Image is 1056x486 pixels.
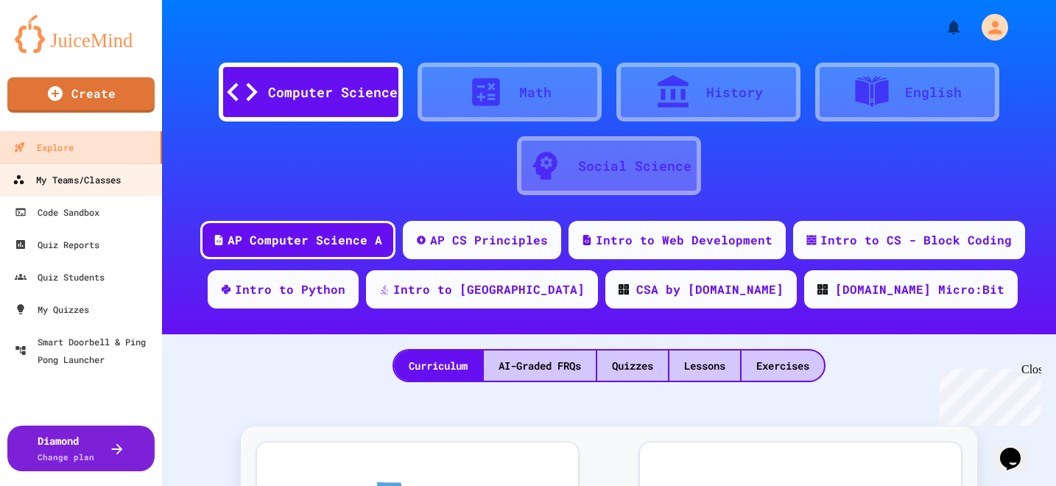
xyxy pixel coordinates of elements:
[15,333,156,368] div: Smart Doorbell & Ping Pong Launcher
[636,281,784,298] div: CSA by [DOMAIN_NAME]
[15,15,147,53] img: logo-orange.svg
[835,281,1004,298] div: [DOMAIN_NAME] Micro:Bit
[742,351,824,381] div: Exercises
[235,281,345,298] div: Intro to Python
[484,351,596,381] div: AI-Graded FRQs
[820,231,1012,249] div: Intro to CS - Block Coding
[7,426,155,471] button: DiamondChange plan
[394,351,482,381] div: Curriculum
[38,433,94,464] div: Diamond
[817,284,828,295] img: CODE_logo_RGB.png
[934,363,1041,426] iframe: chat widget
[13,138,73,156] div: Explore
[578,156,691,176] div: Social Science
[6,6,102,94] div: Chat with us now!Close
[15,268,105,286] div: Quiz Students
[994,427,1041,471] iframe: chat widget
[228,231,382,249] div: AP Computer Science A
[918,15,966,40] div: My Notifications
[706,82,763,102] div: History
[7,77,155,113] a: Create
[430,231,548,249] div: AP CS Principles
[597,351,668,381] div: Quizzes
[966,10,1012,44] div: My Account
[619,284,629,295] img: CODE_logo_RGB.png
[268,82,398,102] div: Computer Science
[519,82,552,102] div: Math
[669,351,740,381] div: Lessons
[15,300,89,318] div: My Quizzes
[38,451,94,462] span: Change plan
[15,203,99,221] div: Code Sandbox
[15,236,99,253] div: Quiz Reports
[13,171,121,189] div: My Teams/Classes
[393,281,585,298] div: Intro to [GEOGRAPHIC_DATA]
[596,231,772,249] div: Intro to Web Development
[905,82,962,102] div: English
